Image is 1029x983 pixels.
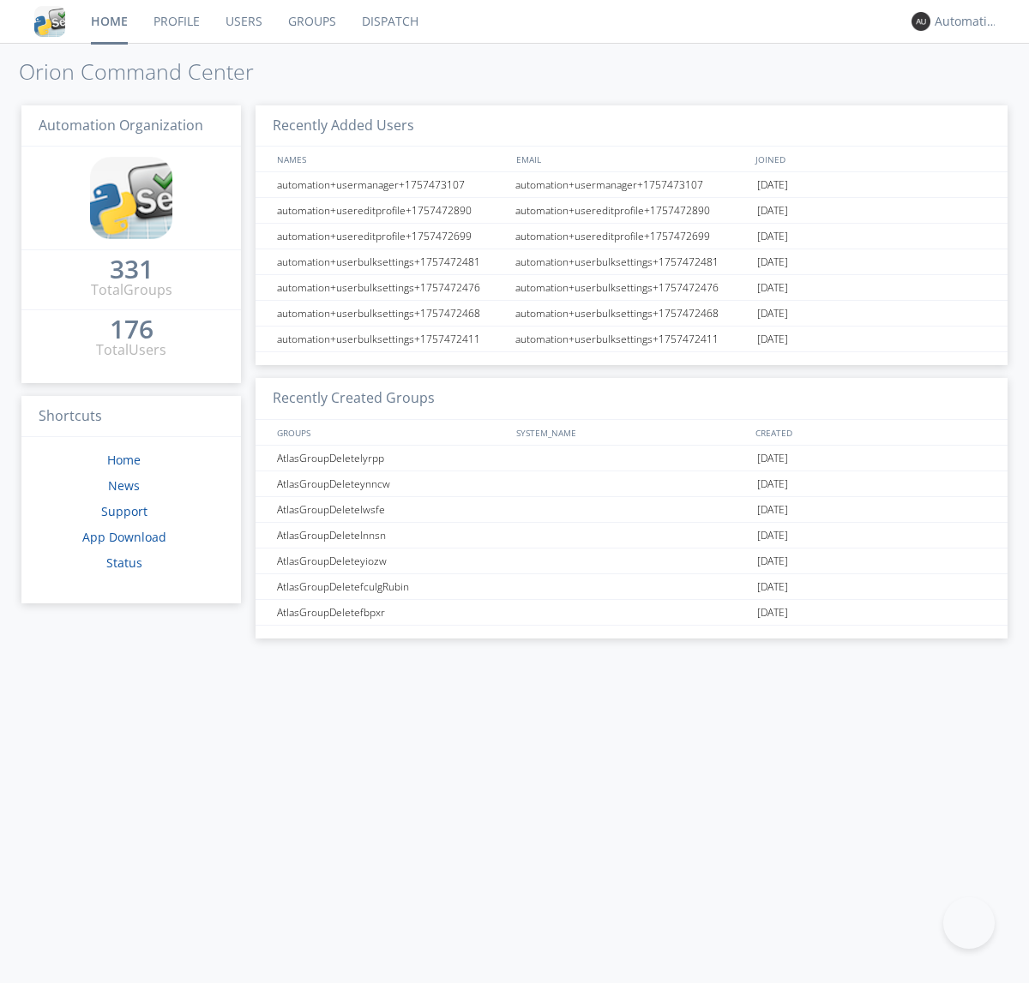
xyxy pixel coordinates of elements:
[511,275,753,300] div: automation+userbulksettings+1757472476
[512,420,751,445] div: SYSTEM_NAME
[757,224,788,249] span: [DATE]
[757,574,788,600] span: [DATE]
[256,574,1008,600] a: AtlasGroupDeletefculgRubin[DATE]
[511,249,753,274] div: automation+userbulksettings+1757472481
[256,301,1008,327] a: automation+userbulksettings+1757472468automation+userbulksettings+1757472468[DATE]
[273,327,510,351] div: automation+userbulksettings+1757472411
[912,12,930,31] img: 373638.png
[943,897,995,949] iframe: Toggle Customer Support
[110,321,153,338] div: 176
[273,198,510,223] div: automation+usereditprofile+1757472890
[110,321,153,340] a: 176
[21,396,241,438] h3: Shortcuts
[256,497,1008,523] a: AtlasGroupDeletelwsfe[DATE]
[757,471,788,497] span: [DATE]
[91,280,172,300] div: Total Groups
[256,600,1008,626] a: AtlasGroupDeletefbpxr[DATE]
[108,477,140,494] a: News
[107,452,141,468] a: Home
[273,147,508,171] div: NAMES
[96,340,166,360] div: Total Users
[757,497,788,523] span: [DATE]
[34,6,65,37] img: cddb5a64eb264b2086981ab96f4c1ba7
[273,523,510,548] div: AtlasGroupDeletelnnsn
[256,275,1008,301] a: automation+userbulksettings+1757472476automation+userbulksettings+1757472476[DATE]
[82,529,166,545] a: App Download
[511,327,753,351] div: automation+userbulksettings+1757472411
[256,327,1008,352] a: automation+userbulksettings+1757472411automation+userbulksettings+1757472411[DATE]
[273,548,510,573] div: AtlasGroupDeleteyiozw
[273,471,510,496] div: AtlasGroupDeleteynncw
[757,275,788,301] span: [DATE]
[256,523,1008,548] a: AtlasGroupDeletelnnsn[DATE]
[106,554,142,571] a: Status
[273,446,510,471] div: AtlasGroupDeletelyrpp
[757,172,788,198] span: [DATE]
[256,224,1008,249] a: automation+usereditprofile+1757472699automation+usereditprofile+1757472699[DATE]
[39,116,203,135] span: Automation Organization
[511,198,753,223] div: automation+usereditprofile+1757472890
[935,13,999,30] div: Automation+atlas0028
[256,249,1008,275] a: automation+userbulksettings+1757472481automation+userbulksettings+1757472481[DATE]
[751,420,991,445] div: CREATED
[757,523,788,548] span: [DATE]
[256,172,1008,198] a: automation+usermanager+1757473107automation+usermanager+1757473107[DATE]
[757,301,788,327] span: [DATE]
[273,249,510,274] div: automation+userbulksettings+1757472481
[757,548,788,574] span: [DATE]
[757,600,788,626] span: [DATE]
[256,105,1008,147] h3: Recently Added Users
[256,548,1008,574] a: AtlasGroupDeleteyiozw[DATE]
[511,172,753,197] div: automation+usermanager+1757473107
[751,147,991,171] div: JOINED
[511,301,753,326] div: automation+userbulksettings+1757472468
[110,261,153,280] a: 331
[256,446,1008,471] a: AtlasGroupDeletelyrpp[DATE]
[273,574,510,599] div: AtlasGroupDeletefculgRubin
[757,327,788,352] span: [DATE]
[273,224,510,249] div: automation+usereditprofile+1757472699
[273,420,508,445] div: GROUPS
[256,198,1008,224] a: automation+usereditprofile+1757472890automation+usereditprofile+1757472890[DATE]
[101,503,147,519] a: Support
[273,497,510,522] div: AtlasGroupDeletelwsfe
[757,446,788,471] span: [DATE]
[757,249,788,275] span: [DATE]
[512,147,751,171] div: EMAIL
[757,198,788,224] span: [DATE]
[273,172,510,197] div: automation+usermanager+1757473107
[256,378,1008,420] h3: Recently Created Groups
[273,301,510,326] div: automation+userbulksettings+1757472468
[256,471,1008,497] a: AtlasGroupDeleteynncw[DATE]
[511,224,753,249] div: automation+usereditprofile+1757472699
[273,600,510,625] div: AtlasGroupDeletefbpxr
[90,157,172,239] img: cddb5a64eb264b2086981ab96f4c1ba7
[273,275,510,300] div: automation+userbulksettings+1757472476
[110,261,153,278] div: 331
